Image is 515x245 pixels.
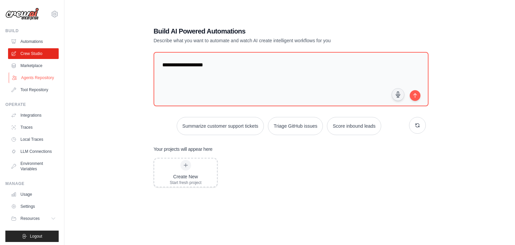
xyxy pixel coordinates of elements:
button: Get new suggestions [409,117,426,134]
h3: Your projects will appear here [154,146,213,152]
span: Resources [20,216,40,221]
a: Agents Repository [9,72,59,83]
div: Operate [5,102,59,107]
button: Triage GitHub issues [268,117,323,135]
h1: Build AI Powered Automations [154,26,379,36]
div: Start fresh project [170,180,202,185]
span: Logout [30,234,42,239]
a: Tool Repository [8,84,59,95]
button: Summarize customer support tickets [177,117,264,135]
a: Integrations [8,110,59,121]
img: Logo [5,8,39,20]
button: Click to speak your automation idea [392,88,404,101]
a: Crew Studio [8,48,59,59]
a: Environment Variables [8,158,59,174]
iframe: Chat Widget [481,213,515,245]
div: Create New [170,173,202,180]
button: Score inbound leads [327,117,381,135]
a: Marketplace [8,60,59,71]
a: Local Traces [8,134,59,145]
div: Build [5,28,59,34]
div: Manage [5,181,59,186]
a: LLM Connections [8,146,59,157]
a: Traces [8,122,59,133]
a: Settings [8,201,59,212]
a: Usage [8,189,59,200]
div: Widget de chat [481,213,515,245]
a: Automations [8,36,59,47]
button: Resources [8,213,59,224]
button: Logout [5,231,59,242]
p: Describe what you want to automate and watch AI create intelligent workflows for you [154,37,379,44]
